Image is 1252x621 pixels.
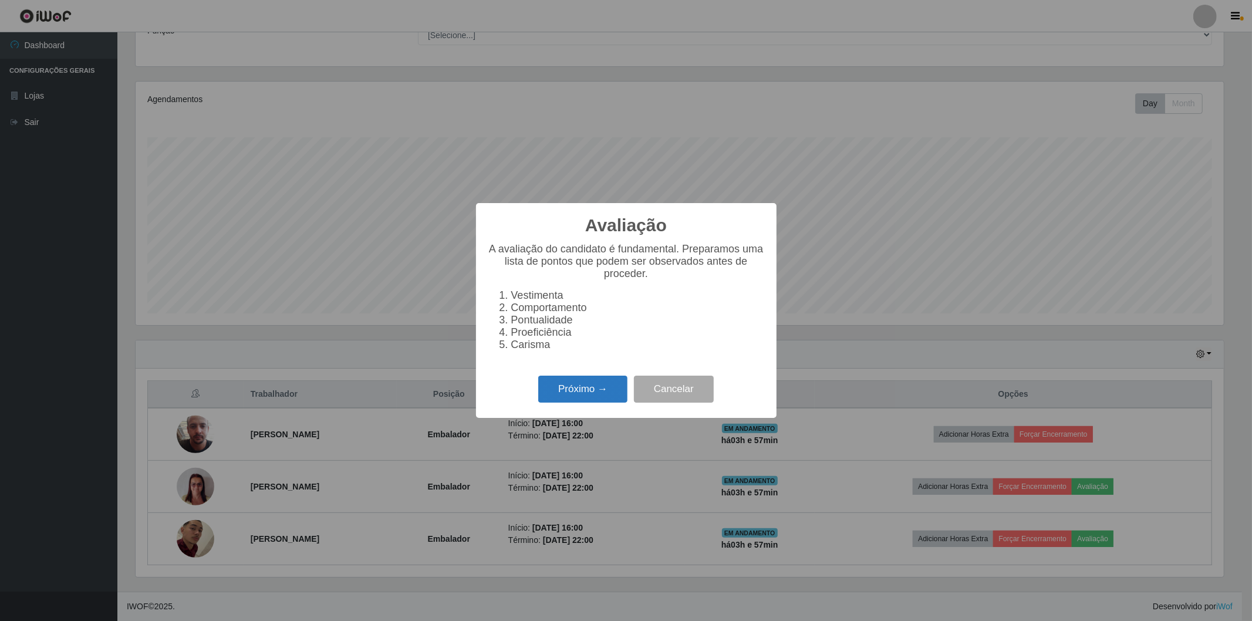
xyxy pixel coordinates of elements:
li: Pontualidade [511,314,765,326]
li: Proeficiência [511,326,765,339]
li: Vestimenta [511,289,765,302]
p: A avaliação do candidato é fundamental. Preparamos uma lista de pontos que podem ser observados a... [488,243,765,280]
li: Comportamento [511,302,765,314]
h2: Avaliação [585,215,667,236]
button: Cancelar [634,376,714,403]
button: Próximo → [538,376,627,403]
li: Carisma [511,339,765,351]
